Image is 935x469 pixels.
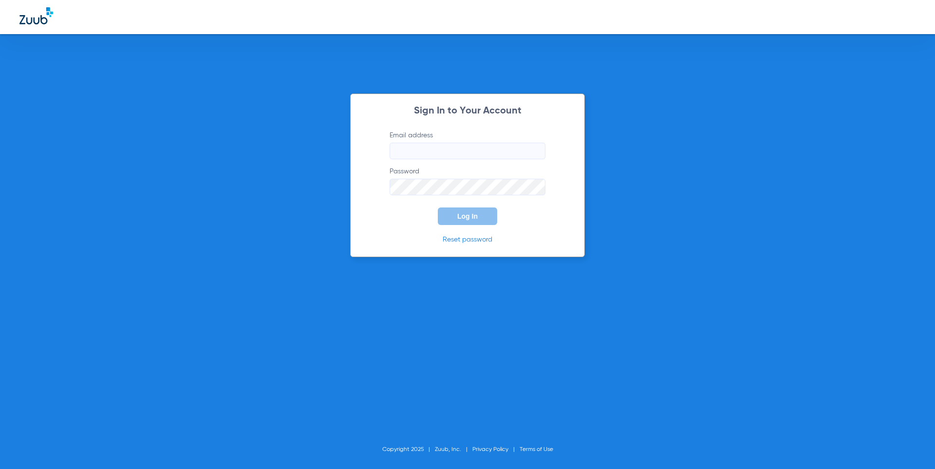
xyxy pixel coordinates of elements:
[390,131,545,159] label: Email address
[19,7,53,24] img: Zuub Logo
[472,447,508,452] a: Privacy Policy
[390,179,545,195] input: Password
[435,445,472,454] li: Zuub, Inc.
[375,106,560,116] h2: Sign In to Your Account
[457,212,478,220] span: Log In
[390,167,545,195] label: Password
[390,143,545,159] input: Email address
[520,447,553,452] a: Terms of Use
[438,207,497,225] button: Log In
[443,236,492,243] a: Reset password
[382,445,435,454] li: Copyright 2025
